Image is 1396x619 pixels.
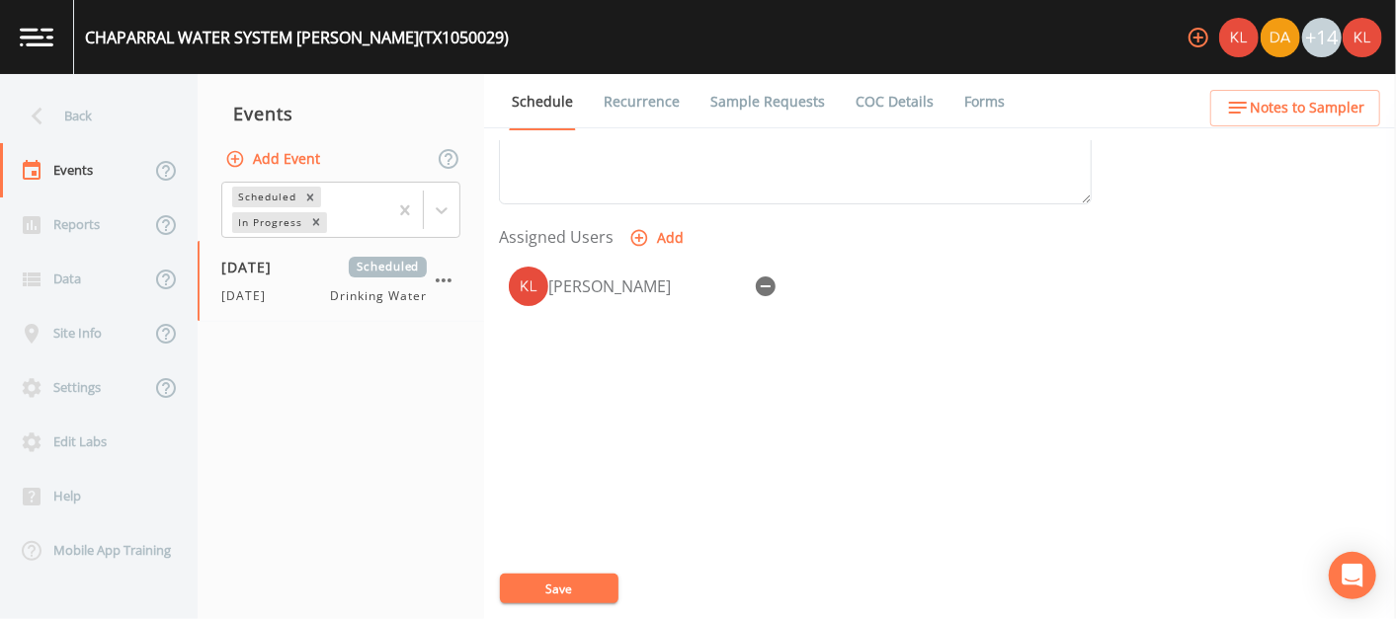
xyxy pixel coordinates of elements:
[331,287,427,305] span: Drinking Water
[1260,18,1301,57] div: David Weber
[625,220,692,257] button: Add
[305,212,327,233] div: Remove In Progress
[221,287,278,305] span: [DATE]
[509,74,576,130] a: Schedule
[1261,18,1300,57] img: a84961a0472e9debc750dd08a004988d
[232,187,299,207] div: Scheduled
[299,187,321,207] div: Remove Scheduled
[221,257,286,277] span: [DATE]
[509,267,548,306] img: 9c4450d90d3b8045b2e5fa62e4f92659
[707,74,828,129] a: Sample Requests
[1210,90,1380,126] button: Notes to Sampler
[198,241,484,322] a: [DATE]Scheduled[DATE]Drinking Water
[85,26,509,49] div: CHAPARRAL WATER SYSTEM [PERSON_NAME] (TX1050029)
[349,257,427,277] span: Scheduled
[601,74,683,129] a: Recurrence
[548,274,746,298] div: [PERSON_NAME]
[232,212,305,233] div: In Progress
[221,141,328,178] button: Add Event
[500,574,618,603] button: Save
[1219,18,1259,57] img: 9c4450d90d3b8045b2e5fa62e4f92659
[499,225,614,249] label: Assigned Users
[20,28,53,46] img: logo
[1250,96,1364,120] span: Notes to Sampler
[198,89,484,138] div: Events
[1329,552,1376,599] div: Open Intercom Messenger
[1302,18,1342,57] div: +14
[1218,18,1260,57] div: Kler Teran
[1343,18,1382,57] img: 9c4450d90d3b8045b2e5fa62e4f92659
[853,74,937,129] a: COC Details
[961,74,1008,129] a: Forms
